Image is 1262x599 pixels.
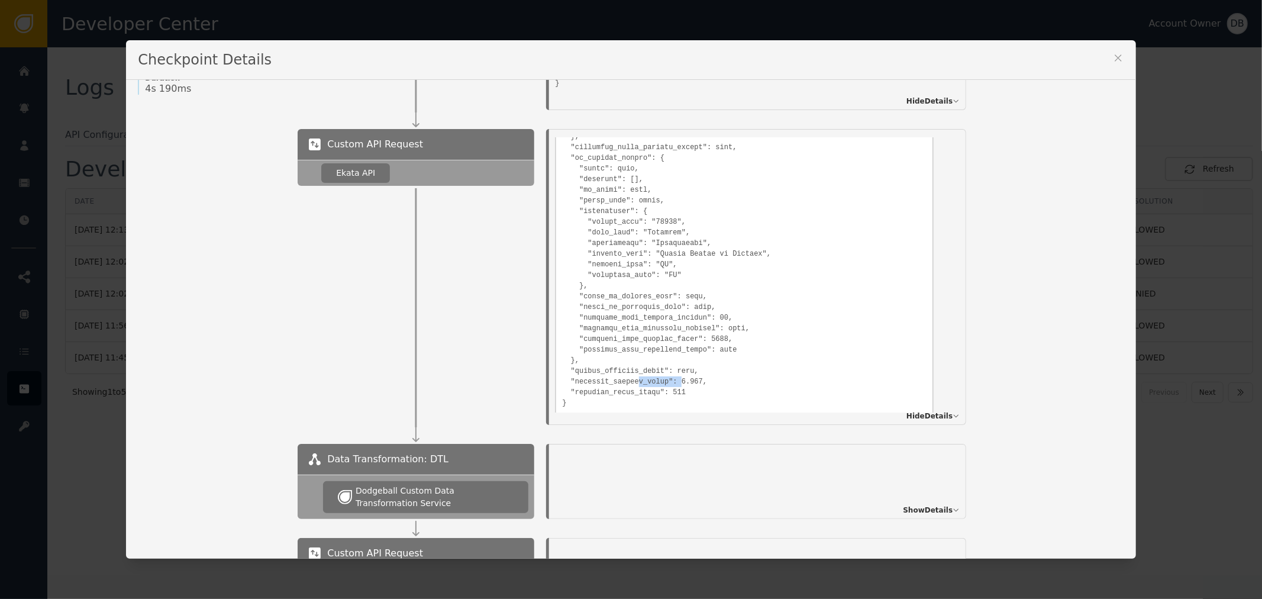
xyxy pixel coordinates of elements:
div: Dodgeball Custom Data Transformation Service [356,485,514,510]
span: Custom API Request [327,137,423,152]
span: Data Transformation: DTL [327,452,448,466]
span: Custom API Request [327,546,423,561]
span: Hide Details [906,411,953,421]
div: Checkpoint Details [126,40,1135,80]
span: 4s 190ms [145,83,191,95]
div: Ekata API [336,167,375,179]
span: Show Details [903,505,953,516]
span: Hide Details [906,96,953,107]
